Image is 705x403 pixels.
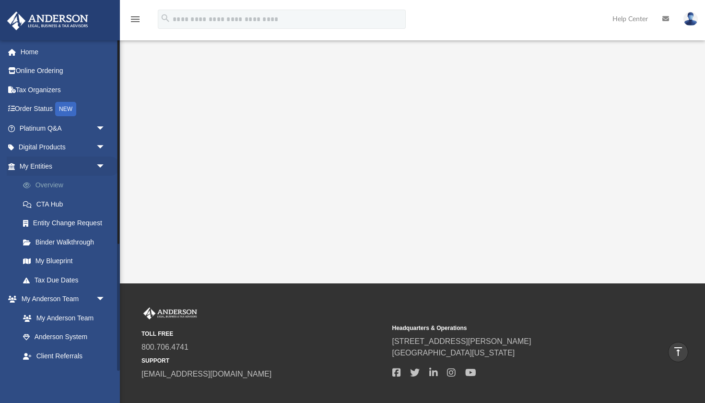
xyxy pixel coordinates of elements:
[668,342,688,362] a: vertical_align_top
[141,307,199,320] img: Anderson Advisors Platinum Portal
[7,366,115,385] a: My Documentsarrow_drop_down
[13,270,120,290] a: Tax Due Dates
[141,370,271,378] a: [EMAIL_ADDRESS][DOMAIN_NAME]
[13,346,115,366] a: Client Referrals
[13,328,115,347] a: Anderson System
[392,324,636,332] small: Headquarters & Operations
[160,13,171,24] i: search
[96,119,115,138] span: arrow_drop_down
[141,343,188,351] a: 800.706.4741
[13,308,110,328] a: My Anderson Team
[7,80,120,99] a: Tax Organizers
[96,290,115,309] span: arrow_drop_down
[7,138,120,157] a: Digital Productsarrow_drop_down
[141,330,386,338] small: TOLL FREE
[4,12,91,30] img: Anderson Advisors Platinum Portal
[7,42,120,61] a: Home
[13,232,120,252] a: Binder Walkthrough
[129,18,141,25] a: menu
[13,252,115,271] a: My Blueprint
[7,290,115,309] a: My Anderson Teamarrow_drop_down
[13,195,120,214] a: CTA Hub
[672,346,684,357] i: vertical_align_top
[55,102,76,116] div: NEW
[96,138,115,158] span: arrow_drop_down
[7,157,120,176] a: My Entitiesarrow_drop_down
[141,356,386,365] small: SUPPORT
[7,61,120,81] a: Online Ordering
[392,349,515,357] a: [GEOGRAPHIC_DATA][US_STATE]
[392,337,531,345] a: [STREET_ADDRESS][PERSON_NAME]
[129,13,141,25] i: menu
[7,119,120,138] a: Platinum Q&Aarrow_drop_down
[7,99,120,119] a: Order StatusNEW
[13,214,120,233] a: Entity Change Request
[96,366,115,385] span: arrow_drop_down
[683,12,698,26] img: User Pic
[13,176,120,195] a: Overview
[96,157,115,176] span: arrow_drop_down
